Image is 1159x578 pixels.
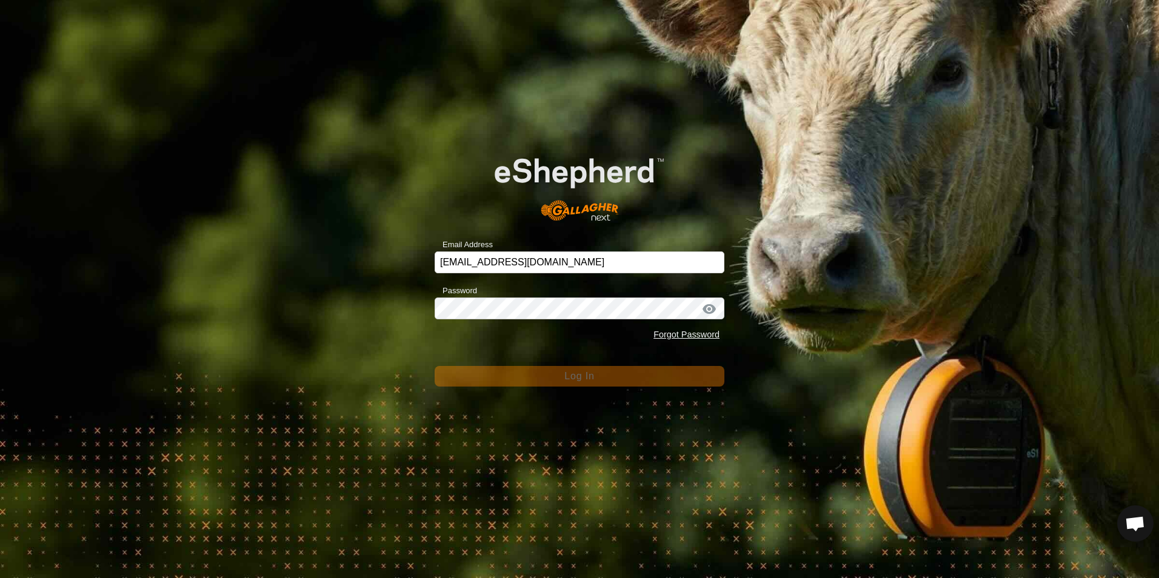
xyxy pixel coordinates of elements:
img: E-shepherd Logo [464,134,695,233]
label: Password [435,285,477,297]
label: Email Address [435,239,493,251]
div: Open chat [1117,505,1154,542]
input: Email Address [435,251,724,273]
span: Log In [564,371,594,381]
button: Log In [435,366,724,387]
a: Forgot Password [653,330,720,339]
